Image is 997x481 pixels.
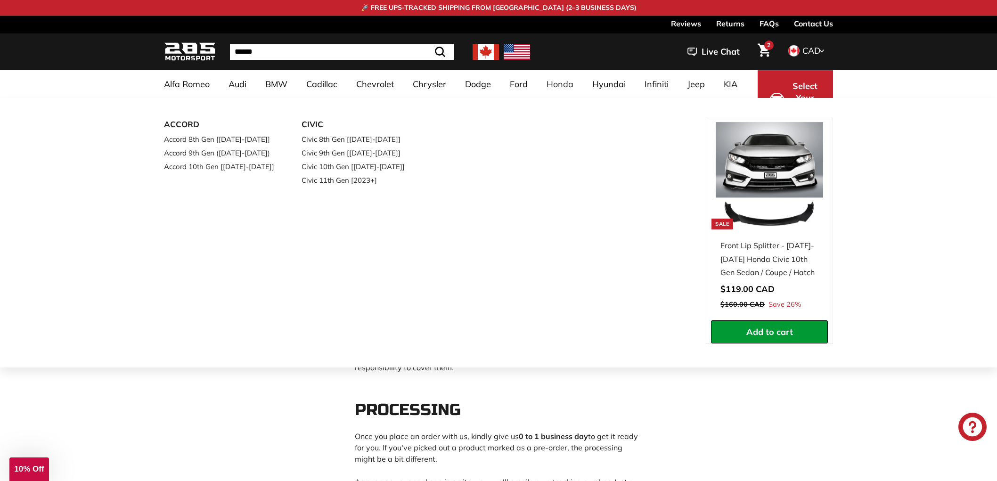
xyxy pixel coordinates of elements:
[355,400,461,419] span: Processing
[164,132,275,146] a: Accord 8th Gen [[DATE]-[DATE]]
[302,146,413,160] a: Civic 9th Gen [[DATE]-[DATE]]
[956,413,989,443] inbox-online-store-chat: Shopify online store chat
[164,146,275,160] a: Accord 9th Gen ([DATE]-[DATE])
[768,299,801,311] span: Save 26%
[746,326,793,337] span: Add to cart
[403,70,456,98] a: Chrysler
[720,239,818,279] div: Front Lip Splitter - [DATE]-[DATE] Honda Civic 10th Gen Sedan / Coupe / Hatch
[714,70,747,98] a: KIA
[500,70,537,98] a: Ford
[802,45,820,56] span: CAD
[678,70,714,98] a: Jeep
[716,16,744,32] a: Returns
[760,16,779,32] a: FAQs
[155,70,219,98] a: Alfa Romeo
[711,219,733,229] div: Sale
[219,70,256,98] a: Audi
[302,173,413,187] a: Civic 11th Gen [2023+]
[302,117,413,132] a: CIVIC
[720,300,765,309] span: $160.00 CAD
[9,457,49,481] div: 10% Off
[164,160,275,173] a: Accord 10th Gen [[DATE]-[DATE]]
[675,40,752,64] button: Live Chat
[256,70,297,98] a: BMW
[297,70,347,98] a: Cadillac
[789,80,821,116] span: Select Your Vehicle
[752,36,776,68] a: Cart
[537,70,583,98] a: Honda
[302,160,413,173] a: Civic 10th Gen [[DATE]-[DATE]]
[635,70,678,98] a: Infiniti
[794,16,833,32] a: Contact Us
[702,46,740,58] span: Live Chat
[519,432,588,441] strong: 0 to 1 business day
[361,3,637,13] p: 🚀 FREE UPS-TRACKED SHIPPING FROM [GEOGRAPHIC_DATA] (2–3 BUSINESS DAYS)
[355,432,638,464] span: Once you place an order with us, kindly give us to get it ready for you. If you've picked out a p...
[720,284,775,294] span: $119.00 CAD
[302,132,413,146] a: Civic 8th Gen [[DATE]-[DATE]]
[164,41,216,63] img: Logo_285_Motorsport_areodynamics_components
[671,16,701,32] a: Reviews
[711,117,828,320] a: Sale Front Lip Splitter - [DATE]-[DATE] Honda Civic 10th Gen Sedan / Coupe / Hatch Save 26%
[230,44,454,60] input: Search
[711,320,828,344] button: Add to cart
[767,41,770,49] span: 2
[347,70,403,98] a: Chevrolet
[14,465,44,473] span: 10% Off
[583,70,635,98] a: Hyundai
[456,70,500,98] a: Dodge
[164,117,275,132] a: ACCORD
